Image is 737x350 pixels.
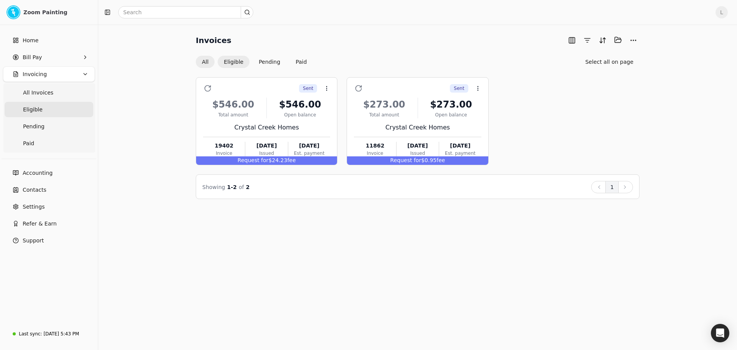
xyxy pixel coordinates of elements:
[288,142,330,150] div: [DATE]
[118,6,253,18] input: Search
[270,98,330,111] div: $546.00
[354,98,414,111] div: $273.00
[3,233,95,248] button: Support
[203,98,263,111] div: $546.00
[303,85,313,92] span: Sent
[203,123,330,132] div: Crystal Creek Homes
[3,165,95,181] a: Accounting
[270,111,330,118] div: Open balance
[238,157,269,163] span: Request for
[23,53,42,61] span: Bill Pay
[3,216,95,231] button: Refer & Earn
[287,157,296,163] span: fee
[23,169,53,177] span: Accounting
[43,330,79,337] div: [DATE] 5:43 PM
[3,50,95,65] button: Bill Pay
[289,56,313,68] button: Paid
[23,70,47,78] span: Invoicing
[3,199,95,214] a: Settings
[3,182,95,197] a: Contacts
[397,150,439,157] div: Issued
[354,142,396,150] div: 11862
[227,184,237,190] span: 1 - 2
[23,186,46,194] span: Contacts
[347,156,488,165] div: $0.95
[203,142,245,150] div: 19402
[612,34,624,46] button: Batch (0)
[23,237,44,245] span: Support
[23,8,91,16] div: Zoom Painting
[288,150,330,157] div: Est. payment
[5,85,93,100] a: All Invoices
[627,34,640,46] button: More
[23,203,45,211] span: Settings
[23,220,57,228] span: Refer & Earn
[7,5,20,19] img: 53dfaddc-4243-4885-9112-5521109ec7d1.png
[436,157,445,163] span: fee
[5,102,93,117] a: Eligible
[3,66,95,82] button: Invoicing
[23,89,53,97] span: All Invoices
[597,34,609,46] button: Sort
[354,123,481,132] div: Crystal Creek Homes
[421,111,481,118] div: Open balance
[245,142,288,150] div: [DATE]
[421,98,481,111] div: $273.00
[454,85,464,92] span: Sent
[439,142,481,150] div: [DATE]
[23,139,34,148] span: Paid
[239,184,244,190] span: of
[439,150,481,157] div: Est. payment
[196,156,337,165] div: $24.23
[196,56,313,68] div: Invoice filter options
[203,150,245,157] div: Invoice
[579,56,640,68] button: Select all on page
[253,56,286,68] button: Pending
[716,6,728,18] button: L
[23,123,45,131] span: Pending
[196,34,231,46] h2: Invoices
[202,184,225,190] span: Showing
[196,56,215,68] button: All
[711,324,729,342] div: Open Intercom Messenger
[5,119,93,134] a: Pending
[23,106,43,114] span: Eligible
[605,181,619,193] button: 1
[19,330,42,337] div: Last sync:
[23,36,38,45] span: Home
[5,136,93,151] a: Paid
[397,142,439,150] div: [DATE]
[354,150,396,157] div: Invoice
[3,33,95,48] a: Home
[218,56,250,68] button: Eligible
[354,111,414,118] div: Total amount
[390,157,421,163] span: Request for
[246,184,250,190] span: 2
[3,327,95,341] a: Last sync:[DATE] 5:43 PM
[203,111,263,118] div: Total amount
[245,150,288,157] div: Issued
